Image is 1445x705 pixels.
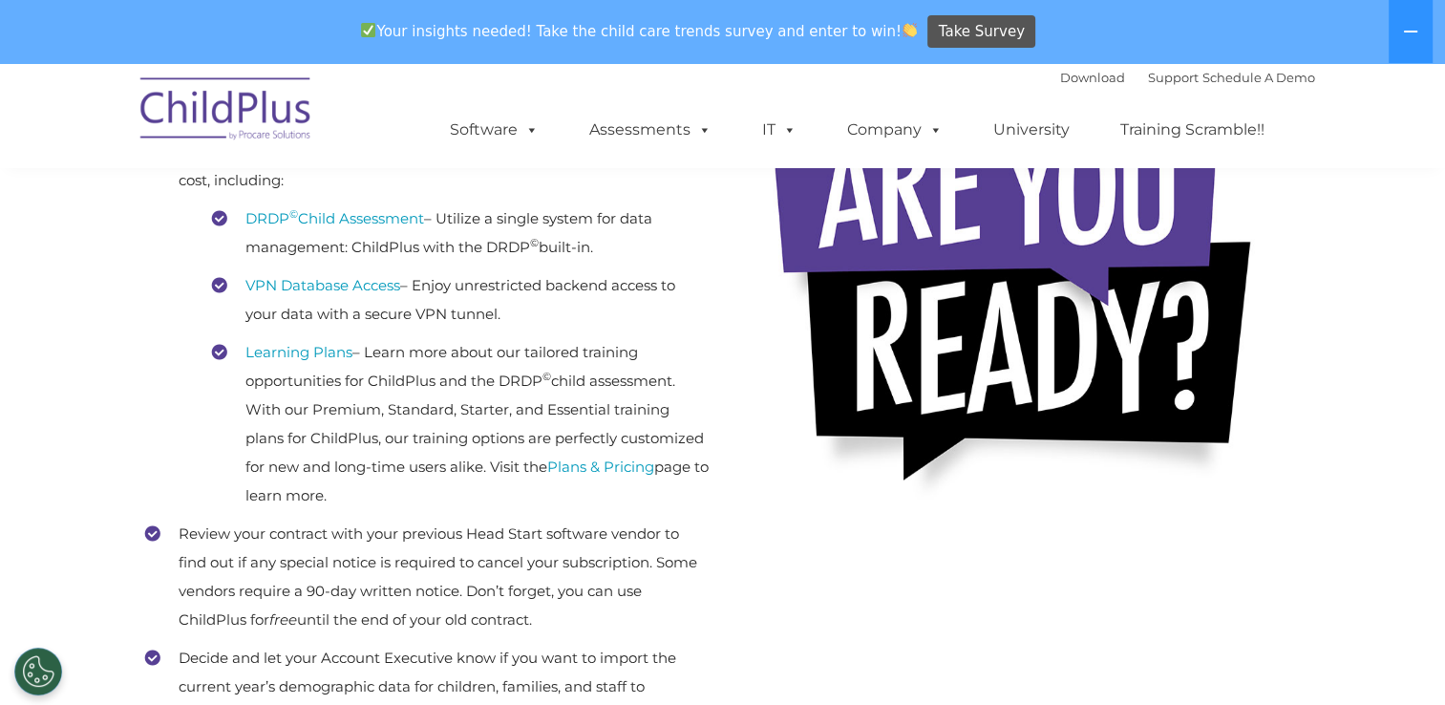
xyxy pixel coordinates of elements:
[1060,70,1125,85] a: Download
[361,23,375,37] img: ✅
[1060,70,1315,85] font: |
[530,236,539,249] sup: ©
[939,15,1025,49] span: Take Survey
[212,271,709,329] li: – Enjoy unrestricted backend access to your data with a secure VPN tunnel.
[14,648,62,695] button: Cookies Settings
[131,64,322,160] img: ChildPlus by Procare Solutions
[547,458,654,476] a: Plans & Pricing
[245,209,424,227] a: DRDP©Child Assessment
[245,276,400,294] a: VPN Database Access
[145,109,709,510] li: Review the Order Form your Account Executive sent you to learn about the optional features that c...
[828,111,962,149] a: Company
[743,111,816,149] a: IT
[752,68,1286,522] img: areyouready
[245,343,352,361] a: Learning Plans
[269,610,297,629] em: free
[927,15,1035,49] a: Take Survey
[353,12,925,50] span: Your insights needed! Take the child care trends survey and enter to win!
[570,111,731,149] a: Assessments
[289,207,298,221] sup: ©
[212,204,709,262] li: – Utilize a single system for data management: ChildPlus with the DRDP built-in.
[431,111,558,149] a: Software
[145,520,709,634] li: Review your contract with your previous Head Start software vendor to find out if any special not...
[974,111,1089,149] a: University
[542,370,551,383] sup: ©
[903,23,917,37] img: 👏
[212,338,709,510] li: – Learn more about our tailored training opportunities for ChildPlus and the DRDP child assessmen...
[1101,111,1284,149] a: Training Scramble!!
[1202,70,1315,85] a: Schedule A Demo
[1148,70,1199,85] a: Support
